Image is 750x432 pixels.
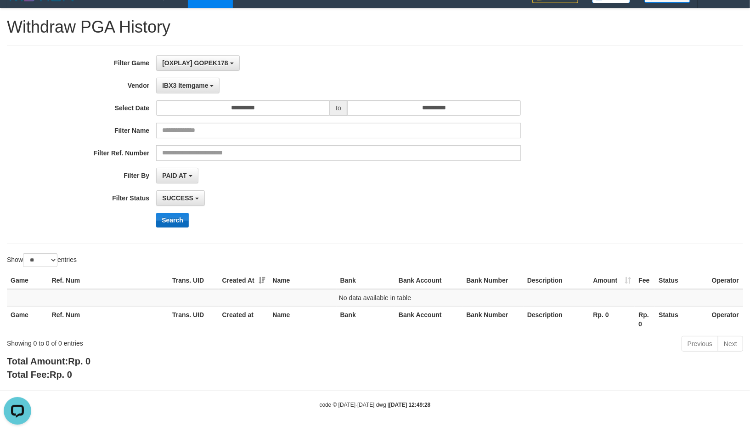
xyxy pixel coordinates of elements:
a: Next [718,336,743,352]
th: Ref. Num [48,272,169,289]
b: Total Amount: [7,356,90,366]
span: PAID AT [162,172,186,179]
span: Rp. 0 [68,356,90,366]
button: PAID AT [156,168,198,183]
th: Bank Number [462,272,523,289]
small: code © [DATE]-[DATE] dwg | [320,402,431,408]
th: Operator [708,306,743,332]
th: Game [7,306,48,332]
strong: [DATE] 12:49:28 [389,402,430,408]
td: No data available in table [7,289,743,307]
button: [OXPLAY] GOPEK178 [156,55,239,71]
th: Description [524,306,590,332]
b: Total Fee: [7,369,72,380]
span: IBX3 Itemgame [162,82,208,89]
th: Bank Account [395,306,462,332]
button: Search [156,213,189,227]
th: Created At: activate to sort column ascending [219,272,269,289]
button: IBX3 Itemgame [156,78,220,93]
th: Name [269,306,336,332]
select: Showentries [23,253,57,267]
th: Fee [635,272,655,289]
th: Rp. 0 [589,306,635,332]
th: Name [269,272,336,289]
button: Open LiveChat chat widget [4,4,31,31]
th: Trans. UID [169,272,219,289]
th: Description [524,272,590,289]
th: Status [655,272,708,289]
span: [OXPLAY] GOPEK178 [162,59,228,67]
th: Bank Number [462,306,523,332]
h1: Withdraw PGA History [7,18,743,36]
th: Operator [708,272,743,289]
label: Show entries [7,253,77,267]
th: Bank [337,272,395,289]
th: Rp. 0 [635,306,655,332]
span: Rp. 0 [50,369,72,380]
th: Created at [219,306,269,332]
button: SUCCESS [156,190,205,206]
span: to [330,100,347,116]
th: Amount: activate to sort column ascending [589,272,635,289]
th: Status [655,306,708,332]
div: Showing 0 to 0 of 0 entries [7,335,305,348]
span: SUCCESS [162,194,193,202]
th: Game [7,272,48,289]
th: Bank [337,306,395,332]
a: Previous [682,336,718,352]
th: Ref. Num [48,306,169,332]
th: Bank Account [395,272,462,289]
th: Trans. UID [169,306,219,332]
